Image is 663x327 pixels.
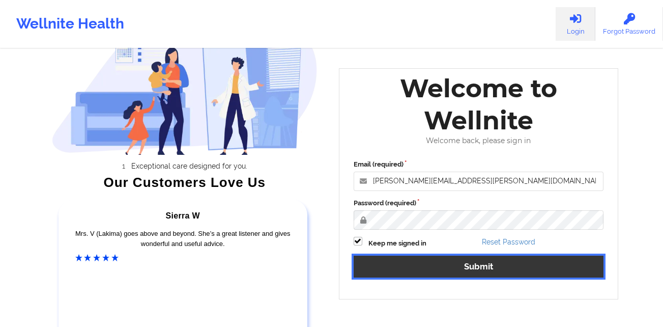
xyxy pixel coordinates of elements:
a: Reset Password [482,238,535,246]
div: Our Customers Love Us [52,177,318,187]
label: Email (required) [354,159,604,170]
div: Welcome back, please sign in [347,137,611,145]
a: Login [556,7,595,41]
label: Password (required) [354,198,604,208]
button: Submit [354,256,604,278]
label: Keep me signed in [368,238,426,249]
a: Forgot Password [595,7,663,41]
span: Sierra W [166,211,200,220]
div: Mrs. V (Lakima) goes above and beyond. She’s a great listener and gives wonderful and useful advice. [75,229,291,249]
li: Exceptional care designed for you. [61,162,318,170]
div: Welcome to Wellnite [347,72,611,137]
img: wellnite-auth-hero_200.c722682e.png [52,10,318,155]
input: Email address [354,172,604,191]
